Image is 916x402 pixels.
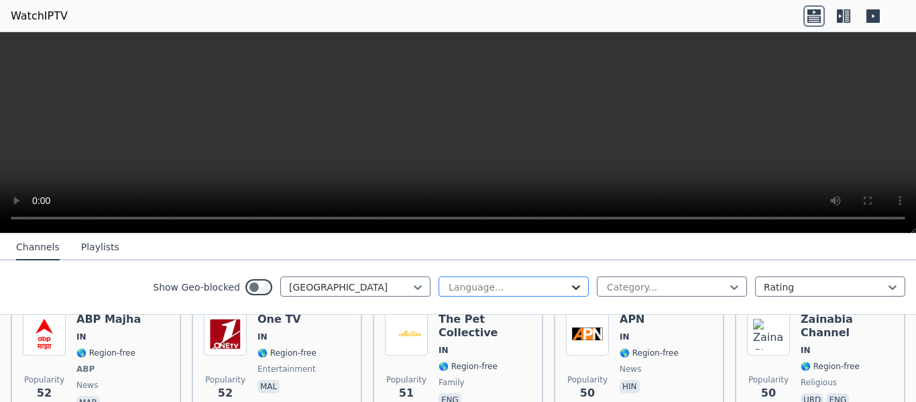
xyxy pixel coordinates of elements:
a: WatchIPTV [11,8,68,24]
span: 52 [37,385,52,401]
p: hin [620,380,640,393]
img: ABP Majha [23,313,66,356]
span: entertainment [257,364,316,374]
span: IN [76,332,87,342]
span: Popularity [386,374,426,385]
span: IN [801,345,811,356]
p: mal [257,380,280,393]
span: IN [439,345,449,356]
span: news [620,364,641,374]
span: 50 [761,385,776,401]
span: family [439,377,465,388]
span: IN [620,332,630,342]
img: The Pet Collective [385,313,428,356]
span: religious [801,377,837,388]
span: 🌎 Region-free [620,348,679,358]
h6: Zainabia Channel [801,313,893,340]
span: Popularity [567,374,608,385]
span: 51 [399,385,414,401]
h6: APN [620,313,679,326]
span: IN [257,332,268,342]
span: 🌎 Region-free [439,361,498,372]
span: news [76,380,98,391]
h6: ABP Majha [76,313,141,326]
span: ABP [76,364,95,374]
button: Channels [16,235,60,260]
h6: The Pet Collective [439,313,531,340]
span: 🌎 Region-free [76,348,135,358]
span: 52 [218,385,233,401]
span: 50 [580,385,595,401]
img: APN [566,313,609,356]
span: 🌎 Region-free [257,348,317,358]
img: One TV [204,313,247,356]
span: Popularity [748,374,789,385]
label: Show Geo-blocked [153,281,240,294]
span: 🌎 Region-free [801,361,860,372]
h6: One TV [257,313,317,326]
span: Popularity [24,374,64,385]
button: Playlists [81,235,119,260]
span: Popularity [205,374,245,385]
img: Zainabia Channel [747,313,790,356]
